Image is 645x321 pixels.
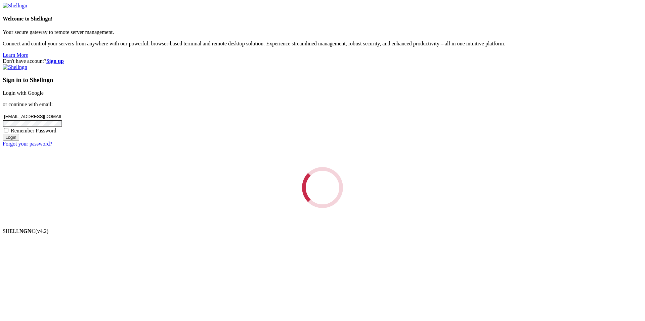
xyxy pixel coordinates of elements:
h4: Welcome to Shellngn! [3,16,642,22]
p: or continue with email: [3,102,642,108]
a: Login with Google [3,90,44,96]
p: Connect and control your servers from anywhere with our powerful, browser-based terminal and remo... [3,41,642,47]
img: Shellngn [3,3,27,9]
input: Email address [3,113,62,120]
div: Don't have account? [3,58,642,64]
a: Forgot your password? [3,141,52,147]
div: Loading... [300,165,345,210]
h3: Sign in to Shellngn [3,76,642,84]
b: NGN [19,228,32,234]
span: SHELL © [3,228,48,234]
img: Shellngn [3,64,27,70]
input: Remember Password [4,128,8,132]
a: Sign up [46,58,64,64]
input: Login [3,134,19,141]
span: Remember Password [11,128,56,133]
p: Your secure gateway to remote server management. [3,29,642,35]
span: 4.2.0 [36,228,49,234]
a: Learn More [3,52,28,58]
